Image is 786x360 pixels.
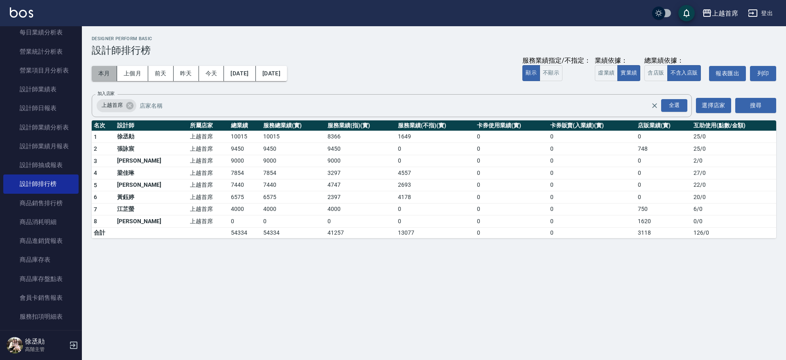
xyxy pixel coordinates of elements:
[475,143,548,155] td: 0
[92,120,115,131] th: 名次
[261,179,325,191] td: 7440
[636,227,691,238] td: 3118
[396,167,475,179] td: 4557
[25,346,67,353] p: 高階主管
[595,57,640,65] div: 業績依據：
[261,215,325,228] td: 0
[396,131,475,143] td: 1649
[475,227,548,238] td: 0
[636,191,691,204] td: 0
[97,101,128,109] span: 上越首席
[97,99,136,112] div: 上越首席
[691,227,776,238] td: 126 / 0
[229,215,261,228] td: 0
[229,131,261,143] td: 10015
[548,120,636,131] th: 卡券販賣(入業績)(實)
[3,326,79,345] a: 單一服務項目查詢
[475,179,548,191] td: 0
[396,179,475,191] td: 2693
[691,215,776,228] td: 0 / 0
[3,288,79,307] a: 會員卡銷售報表
[475,215,548,228] td: 0
[3,137,79,156] a: 設計師業績月報表
[325,179,396,191] td: 4747
[325,203,396,215] td: 4000
[396,191,475,204] td: 4178
[636,179,691,191] td: 0
[148,66,174,81] button: 前天
[3,307,79,326] a: 服務扣項明細表
[678,5,695,21] button: save
[699,5,741,22] button: 上越首席
[229,179,261,191] td: 7440
[224,66,255,81] button: [DATE]
[548,179,636,191] td: 0
[522,57,591,65] div: 服務業績指定/不指定：
[696,98,731,113] button: 選擇店家
[396,143,475,155] td: 0
[691,120,776,131] th: 互助使用(點數/金額)
[94,194,97,200] span: 6
[548,215,636,228] td: 0
[188,203,229,215] td: 上越首席
[115,191,188,204] td: 黃鈺婷
[325,191,396,204] td: 2397
[522,65,540,81] button: 顯示
[667,65,701,81] button: 不含入店販
[636,155,691,167] td: 0
[261,143,325,155] td: 9450
[188,215,229,228] td: 上越首席
[691,167,776,179] td: 27 / 0
[325,155,396,167] td: 9000
[115,143,188,155] td: 張詠宸
[3,231,79,250] a: 商品進銷貨報表
[644,65,667,81] button: 含店販
[94,134,97,140] span: 1
[3,61,79,80] a: 營業項目月分析表
[548,227,636,238] td: 0
[94,182,97,188] span: 5
[188,167,229,179] td: 上越首席
[636,167,691,179] td: 0
[25,337,67,346] h5: 徐丞勛
[661,99,687,112] div: 全選
[94,218,97,224] span: 8
[475,191,548,204] td: 0
[92,227,115,238] td: 合計
[735,98,776,113] button: 搜尋
[3,42,79,61] a: 營業統計分析表
[138,98,665,113] input: 店家名稱
[229,191,261,204] td: 6575
[325,143,396,155] td: 9450
[3,156,79,174] a: 設計師抽成報表
[261,167,325,179] td: 7854
[256,66,287,81] button: [DATE]
[548,167,636,179] td: 0
[7,337,23,353] img: Person
[548,203,636,215] td: 0
[691,203,776,215] td: 6 / 0
[115,215,188,228] td: [PERSON_NAME]
[617,65,640,81] button: 實業績
[3,174,79,193] a: 設計師排行榜
[115,203,188,215] td: 江芷螢
[199,66,224,81] button: 今天
[3,118,79,137] a: 設計師業績分析表
[475,131,548,143] td: 0
[229,143,261,155] td: 9450
[396,215,475,228] td: 0
[475,155,548,167] td: 0
[475,120,548,131] th: 卡券使用業績(實)
[229,120,261,131] th: 總業績
[229,227,261,238] td: 54334
[261,131,325,143] td: 10015
[261,203,325,215] td: 4000
[325,120,396,131] th: 服務業績(指)(實)
[3,99,79,118] a: 設計師日報表
[325,215,396,228] td: 0
[396,155,475,167] td: 0
[540,65,562,81] button: 不顯示
[3,213,79,231] a: 商品消耗明細
[3,269,79,288] a: 商品庫存盤點表
[548,191,636,204] td: 0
